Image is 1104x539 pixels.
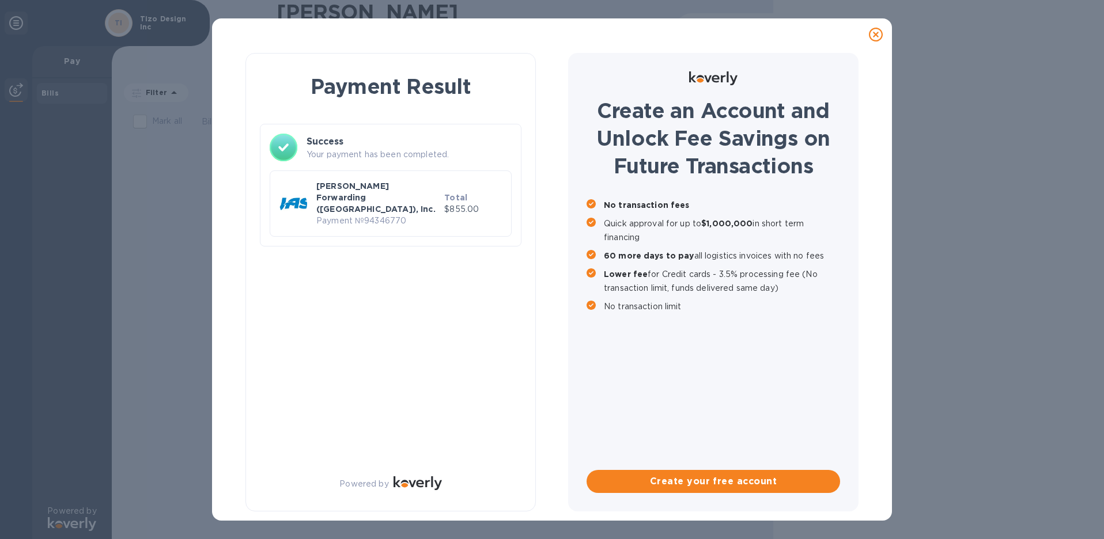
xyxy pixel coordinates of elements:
[604,269,648,279] b: Lower fee
[701,219,753,228] b: $1,000,000
[444,203,502,215] p: $855.00
[307,135,512,149] h3: Success
[604,251,694,260] b: 60 more days to pay
[307,149,512,161] p: Your payment has been completed.
[394,476,442,490] img: Logo
[596,475,831,488] span: Create your free account
[339,478,388,490] p: Powered by
[604,299,840,313] p: No transaction limit
[264,72,517,101] h1: Payment Result
[444,193,467,202] b: Total
[587,97,840,180] h1: Create an Account and Unlock Fee Savings on Future Transactions
[604,217,840,244] p: Quick approval for up to in short term financing
[316,180,440,215] p: [PERSON_NAME] Forwarding ([GEOGRAPHIC_DATA]), Inc.
[587,470,840,493] button: Create your free account
[604,200,690,210] b: No transaction fees
[604,249,840,263] p: all logistics invoices with no fees
[604,267,840,295] p: for Credit cards - 3.5% processing fee (No transaction limit, funds delivered same day)
[689,71,738,85] img: Logo
[316,215,440,227] p: Payment № 94346770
